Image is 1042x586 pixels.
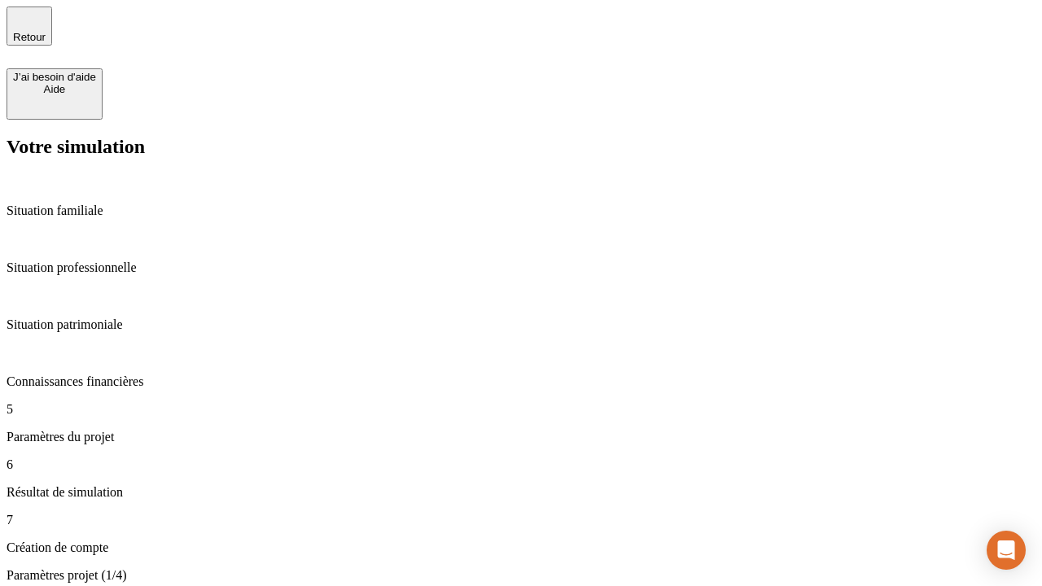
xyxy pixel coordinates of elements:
button: Retour [7,7,52,46]
p: Situation patrimoniale [7,317,1035,332]
button: J’ai besoin d'aideAide [7,68,103,120]
div: Open Intercom Messenger [987,531,1026,570]
div: J’ai besoin d'aide [13,71,96,83]
p: Création de compte [7,540,1035,555]
p: Paramètres du projet [7,430,1035,444]
h2: Votre simulation [7,136,1035,158]
p: Situation professionnelle [7,260,1035,275]
p: Paramètres projet (1/4) [7,568,1035,583]
p: 5 [7,402,1035,417]
p: 7 [7,513,1035,527]
p: 6 [7,457,1035,472]
span: Retour [13,31,46,43]
div: Aide [13,83,96,95]
p: Résultat de simulation [7,485,1035,500]
p: Connaissances financières [7,374,1035,389]
p: Situation familiale [7,203,1035,218]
